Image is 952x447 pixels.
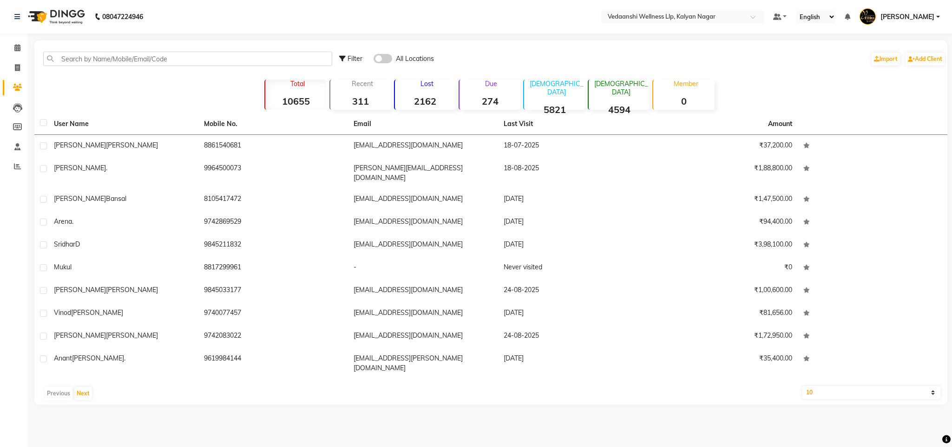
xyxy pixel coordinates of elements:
[460,95,520,107] strong: 274
[348,325,498,348] td: [EMAIL_ADDRESS][DOMAIN_NAME]
[648,325,798,348] td: ₹1,72,950.00
[106,331,158,340] span: [PERSON_NAME]
[198,325,348,348] td: 9742083022
[524,104,585,115] strong: 5821
[54,308,71,317] span: Vinod
[648,135,798,158] td: ₹37,200.00
[498,302,648,325] td: [DATE]
[762,113,798,134] th: Amount
[348,54,362,63] span: Filter
[71,308,123,317] span: [PERSON_NAME]
[198,302,348,325] td: 9740077457
[24,4,87,30] img: logo
[198,113,348,135] th: Mobile No.
[592,80,650,96] p: [DEMOGRAPHIC_DATA]
[648,158,798,188] td: ₹1,88,800.00
[860,8,876,25] img: Ashik
[54,263,72,271] span: Mukul
[872,53,900,66] a: Import
[396,54,434,64] span: All Locations
[54,286,106,294] span: [PERSON_NAME]
[648,280,798,302] td: ₹1,00,600.00
[75,240,80,248] span: D
[54,141,106,149] span: [PERSON_NAME]
[498,135,648,158] td: 18-07-2025
[348,234,498,257] td: [EMAIL_ADDRESS][DOMAIN_NAME]
[461,80,520,88] p: Due
[198,280,348,302] td: 9845033177
[648,188,798,211] td: ₹1,47,500.00
[54,240,75,248] span: Sridhar
[348,257,498,280] td: -
[54,194,106,203] span: [PERSON_NAME]
[498,113,648,135] th: Last Visit
[348,211,498,234] td: [EMAIL_ADDRESS][DOMAIN_NAME]
[54,354,72,362] span: Anant
[399,80,456,88] p: Lost
[348,158,498,188] td: [PERSON_NAME][EMAIL_ADDRESS][DOMAIN_NAME]
[198,188,348,211] td: 8105417472
[648,348,798,379] td: ₹35,400.00
[498,158,648,188] td: 18-08-2025
[48,113,198,135] th: User Name
[880,12,934,22] span: [PERSON_NAME]
[648,257,798,280] td: ₹0
[198,211,348,234] td: 9742869529
[648,302,798,325] td: ₹81,656.00
[334,80,391,88] p: Recent
[348,348,498,379] td: [EMAIL_ADDRESS][PERSON_NAME][DOMAIN_NAME]
[348,302,498,325] td: [EMAIL_ADDRESS][DOMAIN_NAME]
[589,104,650,115] strong: 4594
[198,234,348,257] td: 9845211832
[269,80,326,88] p: Total
[106,194,126,203] span: Bansal
[72,354,125,362] span: [PERSON_NAME].
[348,113,498,135] th: Email
[106,286,158,294] span: [PERSON_NAME]
[198,135,348,158] td: 8861540681
[106,141,158,149] span: [PERSON_NAME]
[906,53,945,66] a: Add Client
[72,217,73,226] span: .
[657,80,714,88] p: Member
[348,135,498,158] td: [EMAIL_ADDRESS][DOMAIN_NAME]
[106,164,107,172] span: .
[498,234,648,257] td: [DATE]
[102,4,143,30] b: 08047224946
[330,95,391,107] strong: 311
[54,331,106,340] span: [PERSON_NAME]
[348,188,498,211] td: [EMAIL_ADDRESS][DOMAIN_NAME]
[348,280,498,302] td: [EMAIL_ADDRESS][DOMAIN_NAME]
[198,348,348,379] td: 9619984144
[198,158,348,188] td: 9964500073
[395,95,456,107] strong: 2162
[648,211,798,234] td: ₹94,400.00
[498,188,648,211] td: [DATE]
[498,211,648,234] td: [DATE]
[74,387,92,400] button: Next
[498,280,648,302] td: 24-08-2025
[54,217,72,226] span: Arena
[265,95,326,107] strong: 10655
[54,164,106,172] span: [PERSON_NAME]
[498,257,648,280] td: Never visited
[198,257,348,280] td: 8817299961
[528,80,585,96] p: [DEMOGRAPHIC_DATA]
[498,325,648,348] td: 24-08-2025
[498,348,648,379] td: [DATE]
[43,52,332,66] input: Search by Name/Mobile/Email/Code
[653,95,714,107] strong: 0
[648,234,798,257] td: ₹3,98,100.00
